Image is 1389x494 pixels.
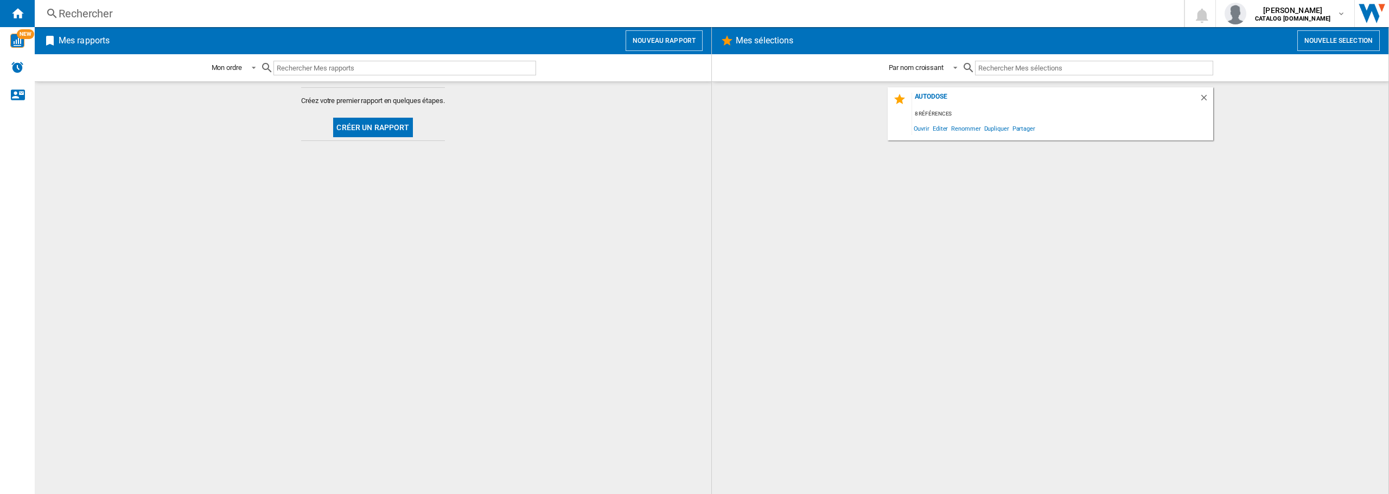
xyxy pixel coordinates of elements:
span: Editer [931,121,950,136]
div: Par nom croissant [889,63,944,72]
span: [PERSON_NAME] [1255,5,1330,16]
span: Partager [1011,121,1037,136]
h2: Mes sélections [734,30,795,51]
span: Ouvrir [912,121,931,136]
div: AutoDose [912,93,1199,107]
div: 8 références [912,107,1213,121]
span: Dupliquer [983,121,1011,136]
input: Rechercher Mes sélections [975,61,1213,75]
input: Rechercher Mes rapports [273,61,536,75]
button: Nouveau rapport [626,30,703,51]
img: profile.jpg [1225,3,1246,24]
div: Mon ordre [212,63,242,72]
div: Supprimer [1199,93,1213,107]
button: Créer un rapport [333,118,412,137]
b: CATALOG [DOMAIN_NAME] [1255,15,1330,22]
span: NEW [17,29,34,39]
button: Nouvelle selection [1297,30,1380,51]
h2: Mes rapports [56,30,112,51]
div: Rechercher [59,6,1156,21]
span: Créez votre premier rapport en quelques étapes. [301,96,444,106]
img: wise-card.svg [10,34,24,48]
img: alerts-logo.svg [11,61,24,74]
span: Renommer [950,121,982,136]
